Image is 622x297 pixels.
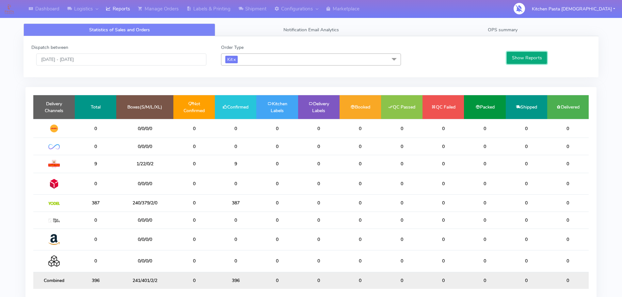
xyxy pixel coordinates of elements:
[464,155,505,173] td: 0
[215,229,256,250] td: 0
[423,229,464,250] td: 0
[340,119,381,138] td: 0
[423,173,464,194] td: 0
[507,52,547,64] button: Show Reports
[215,250,256,272] td: 0
[75,119,116,138] td: 0
[506,119,547,138] td: 0
[423,155,464,173] td: 0
[381,119,423,138] td: 0
[464,272,505,289] td: 0
[75,272,116,289] td: 396
[173,212,215,229] td: 0
[256,95,298,119] td: Kitchen Labels
[340,212,381,229] td: 0
[506,195,547,212] td: 0
[340,195,381,212] td: 0
[225,56,238,63] span: Kit
[464,119,505,138] td: 0
[75,173,116,194] td: 0
[75,95,116,119] td: Total
[173,119,215,138] td: 0
[215,155,256,173] td: 9
[464,173,505,194] td: 0
[256,250,298,272] td: 0
[31,44,68,51] label: Dispatch between
[24,23,598,36] ul: Tabs
[173,155,215,173] td: 0
[464,138,505,155] td: 0
[340,155,381,173] td: 0
[215,272,256,289] td: 396
[547,155,589,173] td: 0
[506,229,547,250] td: 0
[547,250,589,272] td: 0
[340,95,381,119] td: Booked
[215,173,256,194] td: 0
[256,212,298,229] td: 0
[423,250,464,272] td: 0
[48,234,60,245] img: Amazon
[173,138,215,155] td: 0
[256,119,298,138] td: 0
[256,155,298,173] td: 0
[381,212,423,229] td: 0
[173,195,215,212] td: 0
[298,173,340,194] td: 0
[75,195,116,212] td: 387
[381,272,423,289] td: 0
[221,44,244,51] label: Order Type
[75,212,116,229] td: 0
[547,212,589,229] td: 0
[298,250,340,272] td: 0
[298,272,340,289] td: 0
[173,272,215,289] td: 0
[423,119,464,138] td: 0
[381,229,423,250] td: 0
[173,173,215,194] td: 0
[298,119,340,138] td: 0
[283,27,339,33] span: Notification Email Analytics
[75,250,116,272] td: 0
[381,95,423,119] td: QC Passed
[506,155,547,173] td: 0
[116,250,173,272] td: 0/0/0/0
[298,155,340,173] td: 0
[116,173,173,194] td: 0/0/0/0
[256,173,298,194] td: 0
[527,2,620,16] button: Kitchen Pasta [DEMOGRAPHIC_DATA]
[48,218,60,223] img: MaxOptra
[340,229,381,250] td: 0
[423,95,464,119] td: QC Failed
[256,138,298,155] td: 0
[75,229,116,250] td: 0
[215,212,256,229] td: 0
[116,272,173,289] td: 241/401/2/2
[506,250,547,272] td: 0
[116,212,173,229] td: 0/0/0/0
[464,195,505,212] td: 0
[298,95,340,119] td: Delivery Labels
[215,119,256,138] td: 0
[48,255,60,267] img: Collection
[464,229,505,250] td: 0
[423,212,464,229] td: 0
[340,173,381,194] td: 0
[116,138,173,155] td: 0/0/0/0
[233,56,236,63] a: x
[381,173,423,194] td: 0
[48,144,60,150] img: OnFleet
[89,27,150,33] span: Statistics of Sales and Orders
[33,95,75,119] td: Delivery Channels
[547,119,589,138] td: 0
[423,138,464,155] td: 0
[36,53,206,66] input: Pick the Daterange
[340,138,381,155] td: 0
[173,250,215,272] td: 0
[33,272,75,289] td: Combined
[381,250,423,272] td: 0
[547,138,589,155] td: 0
[298,195,340,212] td: 0
[75,138,116,155] td: 0
[215,138,256,155] td: 0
